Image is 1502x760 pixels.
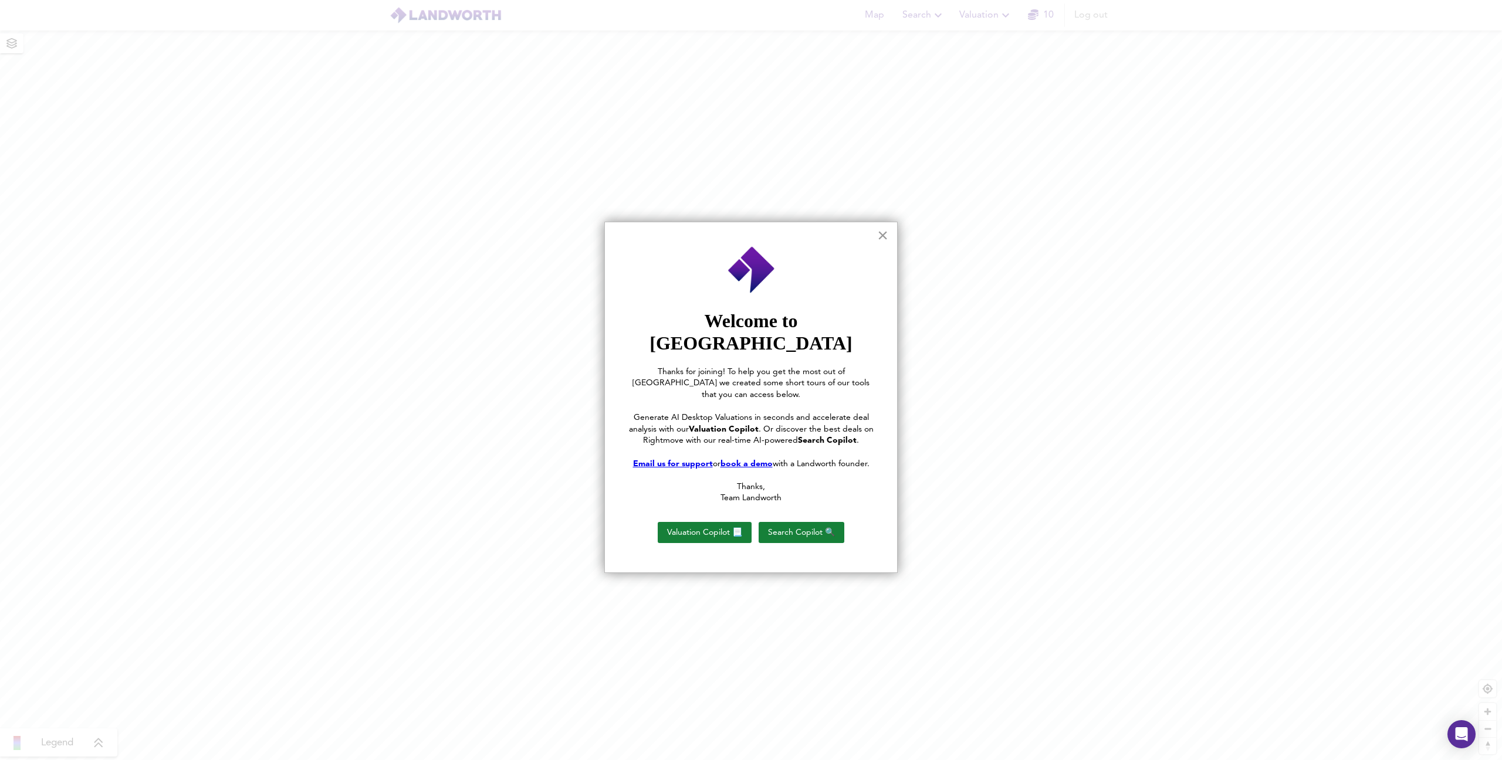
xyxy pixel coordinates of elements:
button: Valuation Copilot 📃 [658,522,752,543]
span: Generate AI Desktop Valuations in seconds and accelerate deal analysis with our [629,413,871,433]
span: or [713,460,720,468]
button: Close [877,226,888,245]
p: Thanks for joining! To help you get the most out of [GEOGRAPHIC_DATA] we created some short tours... [628,367,874,401]
img: Employee Photo [727,246,776,294]
span: with a Landworth founder. [773,460,870,468]
span: . Or discover the best deals on Rightmove with our real-time AI-powered [643,425,876,445]
p: Team Landworth [628,493,874,504]
p: Welcome to [GEOGRAPHIC_DATA] [628,310,874,355]
a: Email us for support [633,460,713,468]
strong: Valuation Copilot [689,425,759,433]
p: Thanks, [628,481,874,493]
div: Open Intercom Messenger [1447,720,1476,748]
a: book a demo [720,460,773,468]
strong: Search Copilot [798,436,857,445]
button: Search Copilot 🔍 [759,522,844,543]
span: . [857,436,859,445]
